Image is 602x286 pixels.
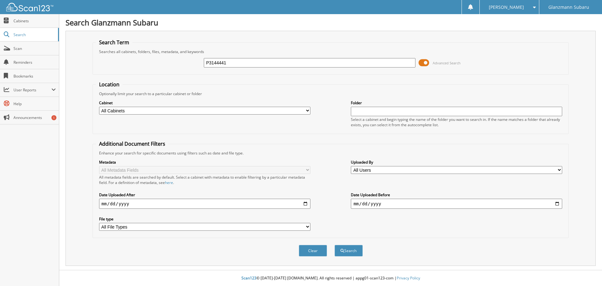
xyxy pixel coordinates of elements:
span: [PERSON_NAME] [489,5,524,9]
label: Cabinet [99,100,310,105]
label: File type [99,216,310,222]
div: Searches all cabinets, folders, files, metadata, and keywords [96,49,566,54]
img: scan123-logo-white.svg [6,3,53,11]
label: Uploaded By [351,159,562,165]
span: Bookmarks [13,73,56,79]
span: Scan [13,46,56,51]
input: end [351,199,562,209]
button: Search [335,245,363,256]
span: Advanced Search [433,61,461,65]
label: Date Uploaded After [99,192,310,197]
input: start [99,199,310,209]
div: Select a cabinet and begin typing the name of the folder you want to search in. If the name match... [351,117,562,127]
a: here [165,180,173,185]
div: Optionally limit your search to a particular cabinet or folder [96,91,566,96]
iframe: Chat Widget [571,256,602,286]
span: User Reports [13,87,51,93]
label: Date Uploaded Before [351,192,562,197]
legend: Search Term [96,39,132,46]
a: Privacy Policy [397,275,420,281]
span: Cabinets [13,18,56,24]
span: Search [13,32,55,37]
div: © [DATE]-[DATE] [DOMAIN_NAME]. All rights reserved | appg01-scan123-com | [59,271,602,286]
span: Help [13,101,56,106]
div: 1 [51,115,56,120]
span: Reminders [13,60,56,65]
legend: Additional Document Filters [96,140,168,147]
button: Clear [299,245,327,256]
legend: Location [96,81,123,88]
span: Announcements [13,115,56,120]
h1: Search Glanzmann Subaru [66,17,596,28]
span: Glanzmann Subaru [548,5,589,9]
label: Folder [351,100,562,105]
div: Enhance your search for specific documents using filters such as date and file type. [96,150,566,156]
span: Scan123 [241,275,256,281]
label: Metadata [99,159,310,165]
div: All metadata fields are searched by default. Select a cabinet with metadata to enable filtering b... [99,175,310,185]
